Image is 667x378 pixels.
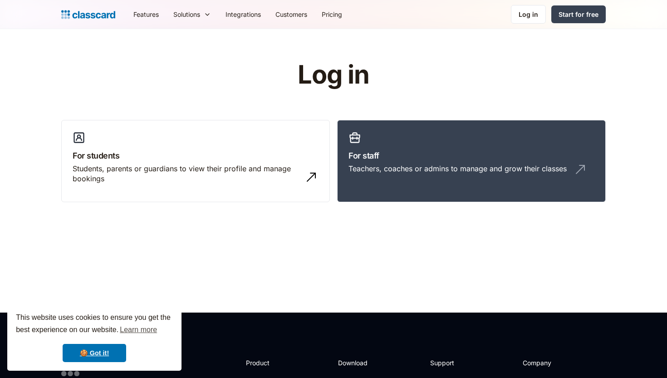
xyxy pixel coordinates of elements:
span: This website uses cookies to ensure you get the best experience on our website. [16,312,173,337]
h2: Download [338,358,375,368]
a: Logo [61,8,115,21]
a: Start for free [551,5,606,23]
a: Features [126,4,166,25]
h1: Log in [190,61,478,89]
h2: Company [523,358,583,368]
div: Teachers, coaches or admins to manage and grow their classes [348,164,567,174]
a: learn more about cookies [118,323,158,337]
div: Start for free [559,10,598,19]
h3: For staff [348,149,594,162]
h2: Product [246,358,294,368]
h3: For students [73,149,319,162]
div: Students, parents or guardians to view their profile and manage bookings [73,164,300,184]
div: Solutions [173,10,200,19]
a: Log in [511,5,546,24]
div: cookieconsent [7,303,181,371]
h2: Support [430,358,467,368]
a: For studentsStudents, parents or guardians to view their profile and manage bookings [61,120,330,203]
a: Pricing [314,4,349,25]
a: Integrations [218,4,268,25]
div: Solutions [166,4,218,25]
a: dismiss cookie message [63,344,126,362]
a: For staffTeachers, coaches or admins to manage and grow their classes [337,120,606,203]
a: Customers [268,4,314,25]
div: Log in [519,10,538,19]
